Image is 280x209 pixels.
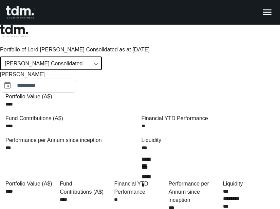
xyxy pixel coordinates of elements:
[5,180,57,188] div: Portfolio Value (A$)
[142,114,275,123] div: Financial YTD Performance
[5,93,275,101] div: Portfolio Value (A$)
[5,114,139,123] div: Fund Contributions (A$)
[223,180,275,188] div: Liquidity
[142,136,275,144] div: Liquidity
[1,79,14,92] button: Choose date, selected date is Jul 31, 2025
[5,136,139,144] div: Performance per Annum since inception
[114,180,166,196] div: Financial YTD Performance
[169,180,220,204] div: Performance per Annum since inception
[60,180,111,196] div: Fund Contributions (A$)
